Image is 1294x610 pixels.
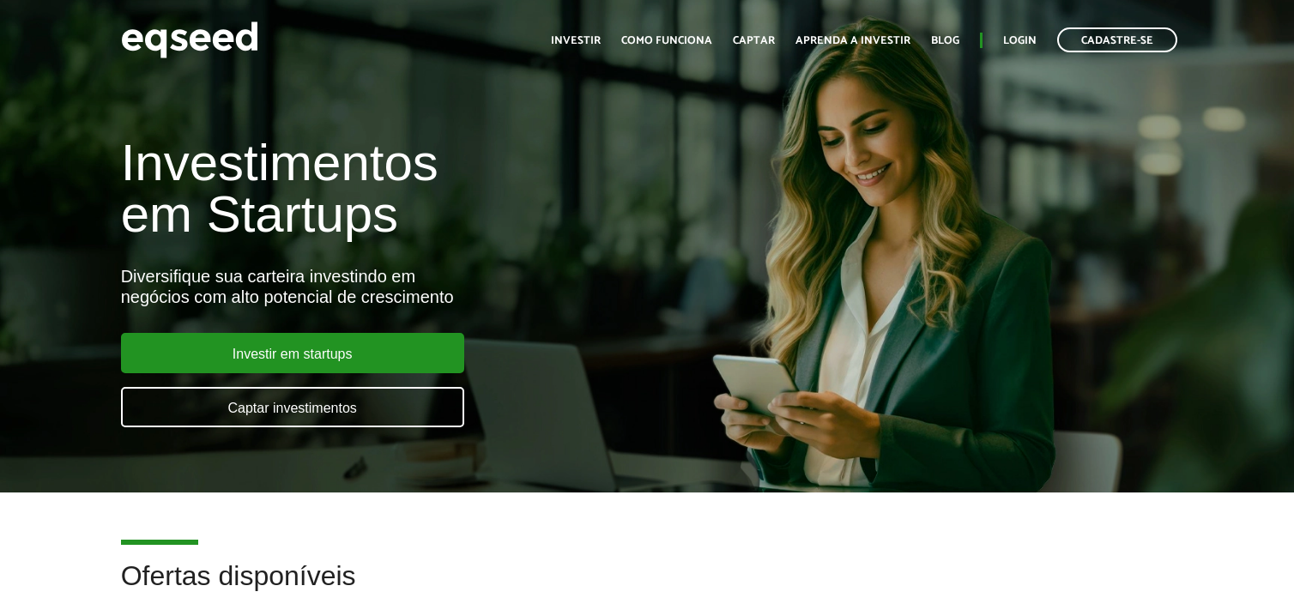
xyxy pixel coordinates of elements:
[121,17,258,63] img: EqSeed
[551,35,601,46] a: Investir
[931,35,959,46] a: Blog
[121,137,742,240] h1: Investimentos em Startups
[121,266,742,307] div: Diversifique sua carteira investindo em negócios com alto potencial de crescimento
[621,35,712,46] a: Como funciona
[121,333,464,373] a: Investir em startups
[733,35,775,46] a: Captar
[1003,35,1037,46] a: Login
[1057,27,1177,52] a: Cadastre-se
[795,35,910,46] a: Aprenda a investir
[121,387,464,427] a: Captar investimentos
